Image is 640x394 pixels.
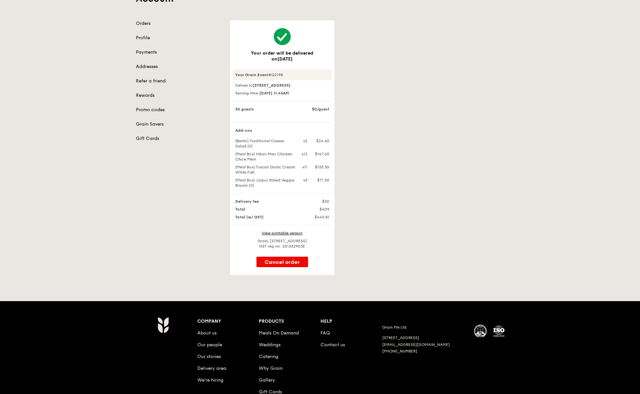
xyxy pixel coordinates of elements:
a: Gift Cards [136,135,222,142]
a: Addresses [136,63,222,70]
strong: [STREET_ADDRESS] [253,83,290,88]
strong: Your Grain Event [235,73,269,77]
a: We’re hiring [197,377,223,383]
a: Catering [259,354,278,359]
button: Cancel order [256,257,308,267]
a: Promo codes [136,107,222,113]
a: Payments [136,49,222,56]
a: Why Grain [259,366,283,371]
a: FAQ [320,330,330,336]
img: ISO Certified [492,325,505,338]
div: (Meal Box) Jaipur Styled Veggie Briyani (V) [231,178,299,188]
div: $445.81 [299,214,333,220]
a: Gallery [259,377,275,383]
div: Help [320,317,382,326]
a: [PHONE_NUMBER] [382,349,417,353]
div: Add-ons [231,128,333,133]
a: Weddings [259,342,281,348]
a: Refer a friend [136,78,222,84]
img: Grain [157,317,169,333]
div: Grain Pte Ltd [382,325,467,330]
div: #Q2198 [233,70,332,80]
div: x2 [299,138,308,144]
a: Orders [136,20,222,27]
div: $147.60 [308,151,333,157]
div: Deliver to [233,83,332,88]
img: MUIS Halal Certified [474,325,487,338]
div: $24.60 [308,138,333,144]
a: Rewards [136,92,222,99]
a: Delivery area [197,366,226,371]
a: Our stories [197,354,221,359]
div: x12 [299,151,308,157]
div: (Meal Box) Tuscan Garlic Cream White Fish [231,164,299,175]
div: x5 [299,178,308,183]
div: Products [259,317,320,326]
h3: Your order will be delivered on [240,50,324,62]
a: [EMAIL_ADDRESS][DOMAIN_NAME] [382,342,450,347]
a: About us [197,330,217,336]
div: x11 [299,164,308,170]
strong: Delivery fee [235,199,259,204]
div: $135.30 [308,164,333,170]
div: Company [197,317,259,326]
div: [STREET_ADDRESS] [382,335,467,341]
span: [DATE] [277,56,293,62]
div: $0/guest [299,107,333,112]
div: $409 [299,207,333,212]
a: Grain Savers [136,121,222,128]
div: 30 guests [231,107,299,112]
strong: Total [235,207,245,212]
div: $71.50 [308,178,333,183]
div: Grain, [STREET_ADDRESS] GST reg no: 201332903E [233,238,332,249]
div: $30 [299,199,333,204]
div: Serving time: [233,91,332,96]
a: Profile [136,35,222,41]
a: Meals On Demand [259,330,299,336]
a: View printable version [262,231,303,235]
div: (Meal Box) Hikari Miso Chicken Chow Mein [231,151,299,162]
strong: [DATE] 11:45AM [259,91,289,95]
div: (Bento) Traditional Caesar Salad (V) [231,138,299,149]
a: Our people [197,342,222,348]
a: Contact us [320,342,345,348]
strong: Total (w/ GST) [235,215,264,219]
